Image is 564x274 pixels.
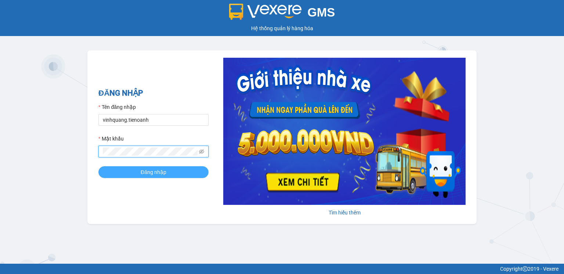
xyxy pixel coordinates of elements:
span: Đăng nhập [141,168,166,176]
label: Tên đăng nhập [98,103,136,111]
span: copyright [523,266,528,271]
div: Copyright 2019 - Vexere [6,265,558,273]
button: Đăng nhập [98,166,209,178]
img: banner-0 [223,58,466,205]
input: Tên đăng nhập [98,114,209,126]
span: eye-invisible [199,149,204,154]
div: Hệ thống quản lý hàng hóa [2,24,562,32]
label: Mật khẩu [98,135,124,143]
a: GMS [229,11,335,17]
h2: ĐĂNG NHẬP [98,87,209,99]
div: Tìm hiểu thêm [223,209,466,217]
input: Mật khẩu [103,147,198,156]
span: GMS [307,6,335,19]
img: logo 2 [229,4,302,20]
